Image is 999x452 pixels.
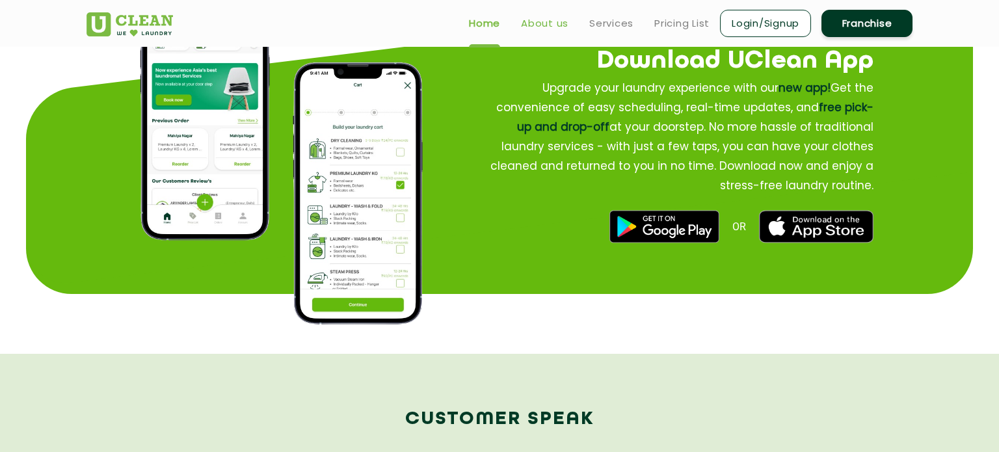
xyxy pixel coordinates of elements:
[293,62,423,325] img: process of how to place order on app
[521,16,568,31] a: About us
[87,12,173,36] img: UClean Laundry and Dry Cleaning
[482,79,873,196] p: Upgrade your laundry experience with our Get the convenience of easy scheduling, real-time update...
[821,10,912,37] a: Franchise
[589,16,633,31] a: Services
[87,404,912,435] h2: Customer Speak
[609,211,719,243] img: best dry cleaners near me
[439,42,873,81] h2: Download UClean App
[779,81,831,96] span: new app!
[759,211,873,243] img: best laundry near me
[732,220,746,233] span: OR
[469,16,500,31] a: Home
[720,10,811,37] a: Login/Signup
[654,16,710,31] a: Pricing List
